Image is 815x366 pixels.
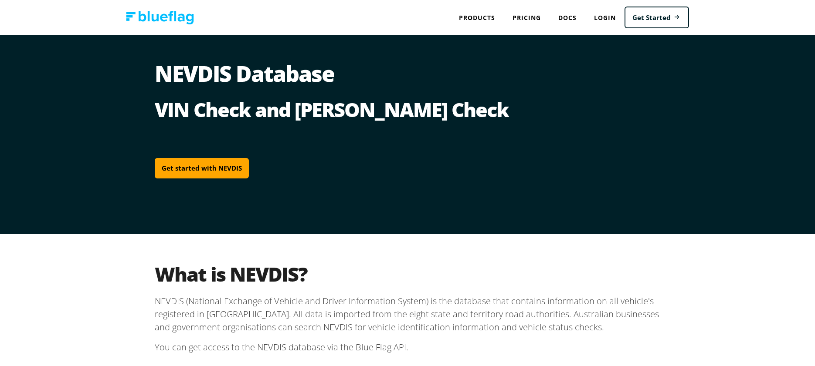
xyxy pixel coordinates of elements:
a: Docs [550,9,585,27]
h1: NEVDIS Database [155,63,660,97]
a: Get started with NEVDIS [155,158,249,178]
p: NEVDIS (National Exchange of Vehicle and Driver Information System) is the database that contains... [155,295,660,334]
a: Pricing [504,9,550,27]
p: You can get access to the NEVDIS database via the Blue Flag API. [155,334,660,361]
div: Products [450,9,504,27]
a: Get Started [625,7,689,29]
a: Login to Blue Flag application [585,9,625,27]
img: Blue Flag logo [126,11,194,24]
h2: VIN Check and [PERSON_NAME] Check [155,97,660,121]
h2: What is NEVDIS? [155,262,660,286]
